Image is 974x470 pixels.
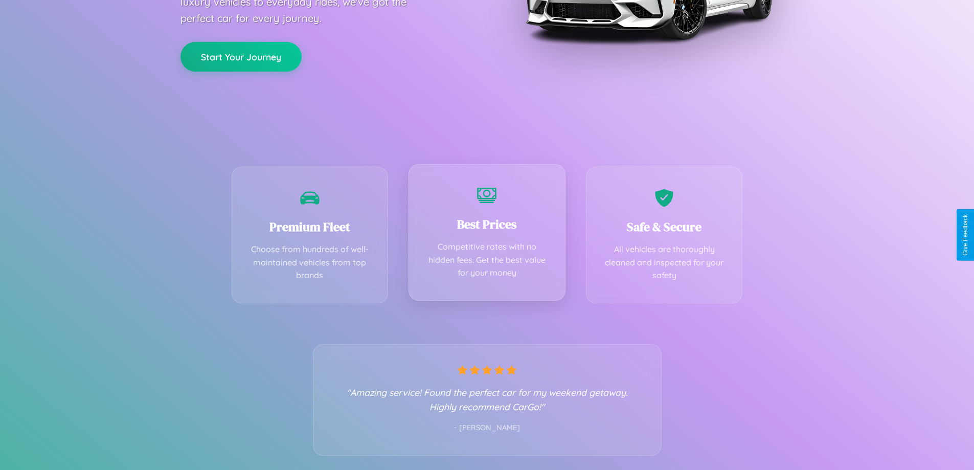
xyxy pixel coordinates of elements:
div: Give Feedback [962,214,969,256]
p: Choose from hundreds of well-maintained vehicles from top brands [247,243,373,282]
button: Start Your Journey [180,42,302,72]
p: - [PERSON_NAME] [334,421,641,435]
p: "Amazing service! Found the perfect car for my weekend getaway. Highly recommend CarGo!" [334,385,641,414]
h3: Safe & Secure [602,218,727,235]
p: Competitive rates with no hidden fees. Get the best value for your money [424,240,550,280]
h3: Premium Fleet [247,218,373,235]
h3: Best Prices [424,216,550,233]
p: All vehicles are thoroughly cleaned and inspected for your safety [602,243,727,282]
